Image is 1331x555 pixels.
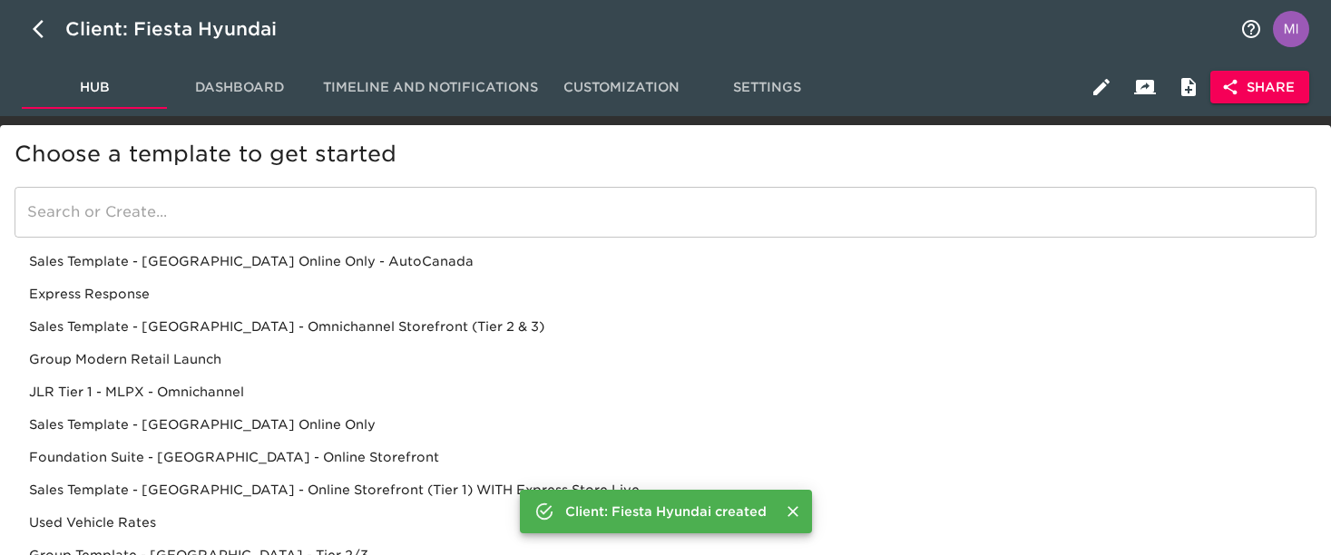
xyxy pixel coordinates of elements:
button: notifications [1229,7,1273,51]
button: Edit Hub [1080,65,1123,109]
span: Settings [705,76,828,99]
div: Sales Template - [GEOGRAPHIC_DATA] - Omnichannel Storefront (Tier 2 & 3) [15,310,1316,343]
span: Customization [560,76,683,99]
span: Share [1225,76,1295,99]
input: search [15,187,1316,238]
div: Group Modern Retail Launch [15,343,1316,375]
div: Client: Fiesta Hyundai [65,15,302,44]
div: Express Response [15,277,1316,310]
span: Hub [33,76,156,99]
button: Internal Notes and Comments [1167,65,1210,109]
span: Timeline and Notifications [323,76,538,99]
button: Close [781,500,805,523]
img: Profile [1273,11,1309,47]
div: Sales Template - [GEOGRAPHIC_DATA] Online Only - AutoCanada [15,245,1316,277]
button: Client View [1123,65,1167,109]
span: Dashboard [178,76,301,99]
div: Client: Fiesta Hyundai created [565,495,767,528]
div: Sales Template - [GEOGRAPHIC_DATA] Online Only [15,408,1316,441]
div: Sales Template - [GEOGRAPHIC_DATA] - Online Storefront (Tier 1) WITH Express Store Live [15,473,1316,506]
div: Used Vehicle Rates [15,506,1316,539]
button: Share [1210,71,1309,104]
div: JLR Tier 1 - MLPX - Omnichannel [15,375,1316,408]
div: Foundation Suite - [GEOGRAPHIC_DATA] - Online Storefront [15,441,1316,473]
h5: Choose a template to get started [15,140,1316,169]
